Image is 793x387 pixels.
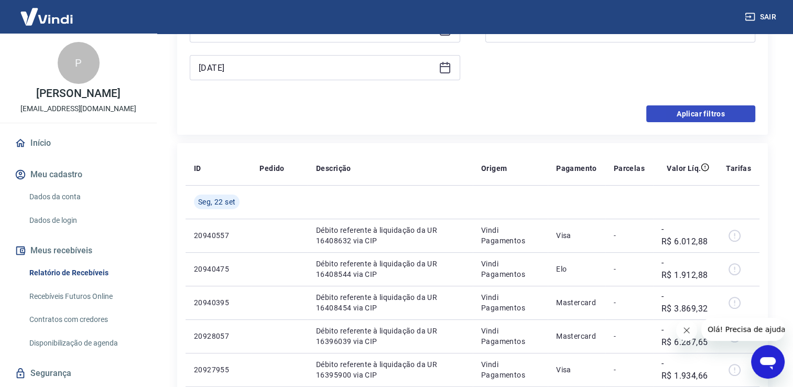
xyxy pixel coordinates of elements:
p: [EMAIL_ADDRESS][DOMAIN_NAME] [20,103,136,114]
p: Pagamento [556,163,597,174]
p: [PERSON_NAME] [36,88,120,99]
p: Débito referente à liquidação da UR 16395900 via CIP [316,359,464,380]
p: Descrição [316,163,351,174]
p: Débito referente à liquidação da UR 16408544 via CIP [316,259,464,279]
p: ID [194,163,201,174]
p: -R$ 1.912,88 [661,256,709,282]
p: - [614,297,645,308]
span: Olá! Precisa de ajuda? [6,7,88,16]
button: Meus recebíveis [13,239,144,262]
p: Parcelas [614,163,645,174]
button: Aplicar filtros [646,105,755,122]
p: Tarifas [726,163,751,174]
a: Dados de login [25,210,144,231]
p: Vindi Pagamentos [481,292,539,313]
iframe: Fechar mensagem [676,320,697,341]
p: Valor Líq. [667,163,701,174]
p: Mastercard [556,297,597,308]
p: 20927955 [194,364,243,375]
p: Débito referente à liquidação da UR 16396039 via CIP [316,326,464,347]
a: Dados da conta [25,186,144,208]
a: Início [13,132,144,155]
a: Disponibilização de agenda [25,332,144,354]
p: 20940557 [194,230,243,241]
p: -R$ 6.012,88 [661,223,709,248]
p: Vindi Pagamentos [481,359,539,380]
button: Meu cadastro [13,163,144,186]
p: Vindi Pagamentos [481,225,539,246]
p: Vindi Pagamentos [481,326,539,347]
p: -R$ 6.287,65 [661,324,709,349]
p: Débito referente à liquidação da UR 16408632 via CIP [316,225,464,246]
p: -R$ 3.869,32 [661,290,709,315]
p: Débito referente à liquidação da UR 16408454 via CIP [316,292,464,313]
a: Segurança [13,362,144,385]
p: Pedido [259,163,284,174]
p: Elo [556,264,597,274]
button: Sair [743,7,780,27]
iframe: Mensagem da empresa [701,318,785,341]
p: - [614,331,645,341]
p: Vindi Pagamentos [481,259,539,279]
p: - [614,230,645,241]
p: 20940395 [194,297,243,308]
input: Data final [199,60,434,76]
p: Visa [556,230,597,241]
a: Recebíveis Futuros Online [25,286,144,307]
p: Mastercard [556,331,597,341]
p: Origem [481,163,507,174]
p: 20928057 [194,331,243,341]
a: Relatório de Recebíveis [25,262,144,284]
div: P [58,42,100,84]
p: Visa [556,364,597,375]
p: 20940475 [194,264,243,274]
a: Contratos com credores [25,309,144,330]
img: Vindi [13,1,81,33]
iframe: Botão para abrir a janela de mensagens [751,345,785,379]
p: -R$ 1.934,66 [661,357,709,382]
p: - [614,264,645,274]
span: Seg, 22 set [198,197,235,207]
p: - [614,364,645,375]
